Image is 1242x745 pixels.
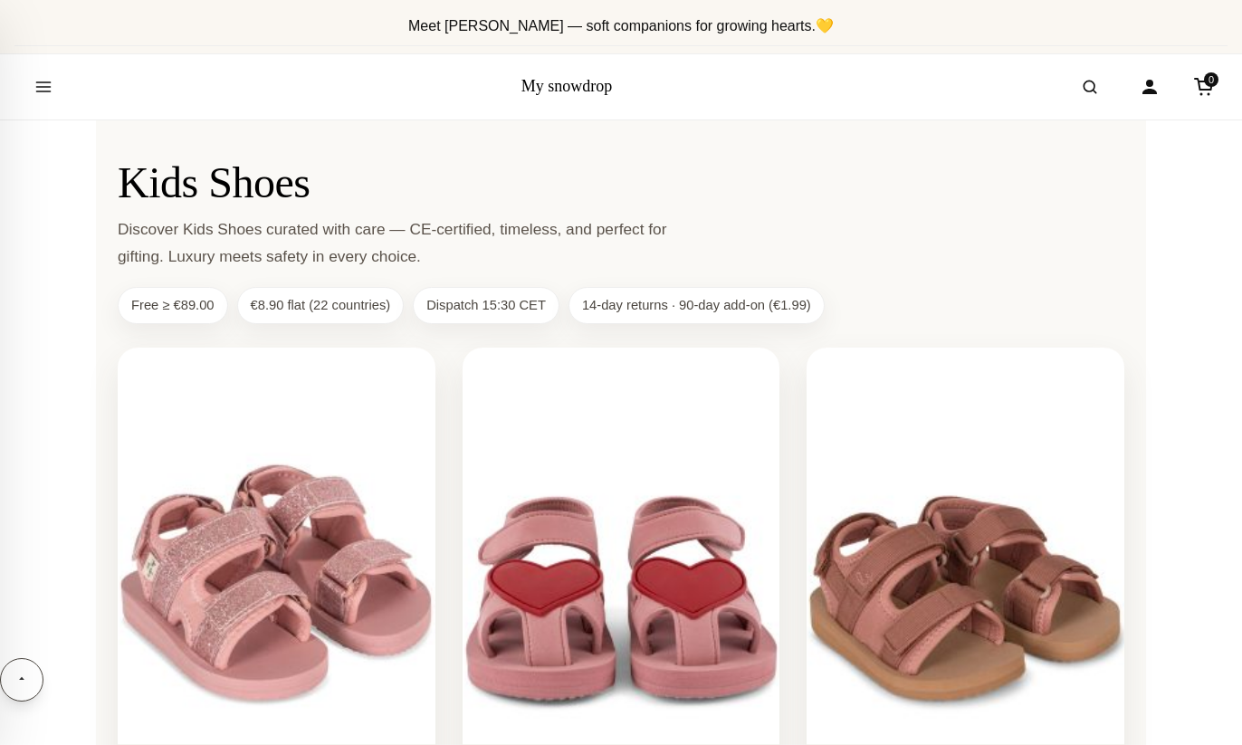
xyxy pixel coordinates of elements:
[1065,62,1115,112] button: Open search
[1184,67,1224,107] a: Cart
[413,287,559,325] span: Dispatch 15:30 CET
[408,18,834,33] span: Meet [PERSON_NAME] — soft companions for growing hearts.
[18,62,69,112] button: Open menu
[14,7,1228,46] div: Announcement
[118,215,709,270] p: Discover Kids Shoes curated with care — CE-certified, timeless, and perfect for gifting. Luxury m...
[521,77,613,95] a: My snowdrop
[816,18,834,33] span: 💛
[237,287,405,325] span: €8.90 flat (22 countries)
[118,287,228,325] span: Free ≥ €89.00
[1130,67,1170,107] a: Account
[118,157,1124,209] h1: Kids Shoes
[568,287,825,325] span: 14-day returns · 90-day add-on (€1.99)
[1204,72,1218,87] span: 0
